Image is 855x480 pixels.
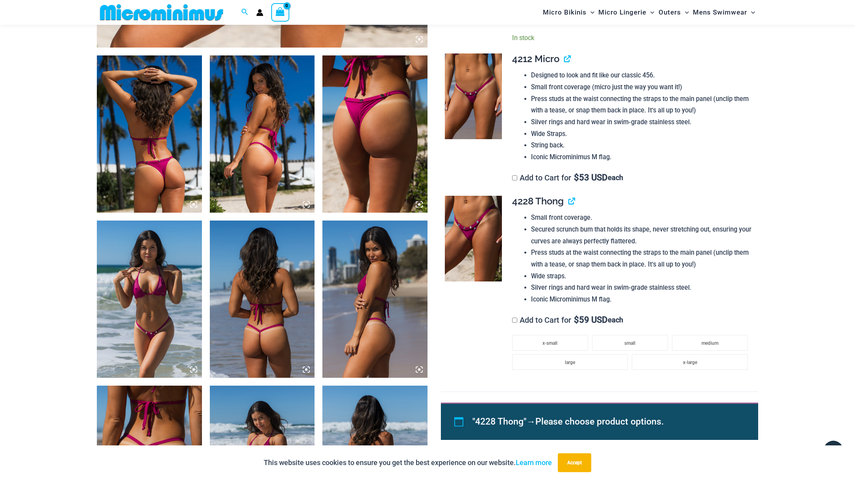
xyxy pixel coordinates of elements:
[592,335,668,351] li: small
[531,81,751,93] li: Small front coverage (micro just the way you want it!)
[256,9,263,16] a: Account icon link
[574,173,579,182] span: $
[540,1,758,24] nav: Site Navigation
[657,2,691,22] a: OutersMenu ToggleMenu Toggle
[693,2,747,22] span: Mens Swimwear
[531,247,751,270] li: Press studs at the waist connecting the straps to the main panel (unclip them with a tease, or sn...
[543,2,587,22] span: Micro Bikinis
[531,70,751,81] li: Designed to look and fit like our classic 456.
[512,195,564,207] span: 4228 Thong
[587,2,594,22] span: Menu Toggle
[531,282,751,294] li: Silver rings and hard wear in swim-grade stainless steel.
[210,221,315,378] img: Tight Rope Pink 319 Top 4212 Micro
[683,360,697,365] span: x-large
[210,55,315,213] img: Tight Rope Pink 319 Top 4228 Thong
[512,173,624,182] label: Add to Cart for
[659,2,681,22] span: Outers
[681,2,689,22] span: Menu Toggle
[646,2,654,22] span: Menu Toggle
[271,3,289,21] a: View Shopping Cart, empty
[512,335,588,351] li: x-small
[512,53,559,64] span: 4212 Micro
[558,453,591,472] button: Accept
[322,221,427,378] img: Tight Rope Pink 319 Top 4212 Micro
[531,93,751,116] li: Press studs at the waist connecting the straps to the main panel (unclip them with a tease, or sn...
[596,2,656,22] a: Micro LingerieMenu ToggleMenu Toggle
[264,457,552,469] p: This website uses cookies to ensure you get the best experience on our website.
[531,224,751,247] li: Secured scrunch bum that holds its shape, never stretching out, ensuring your curves are always p...
[565,360,575,365] span: large
[322,55,427,213] img: Tight Rope Pink 4228 Thong
[542,340,557,346] span: x-small
[97,221,202,378] img: Tight Rope Pink 319 Top 4212 Micro
[701,340,718,346] span: medium
[598,2,646,22] span: Micro Lingerie
[97,55,202,213] img: Tight Rope Pink 319 Top 4228 Thong
[531,116,751,128] li: Silver rings and hard wear in swim-grade stainless steel.
[574,315,579,325] span: $
[531,140,751,151] li: String back.
[574,316,607,324] span: 59 USD
[531,294,751,305] li: Iconic Microminimus M flag.
[512,354,628,370] li: large
[472,416,526,427] span: "4228 Thong"
[632,354,748,370] li: x-large
[608,316,623,324] span: each
[531,128,751,140] li: Wide Straps.
[516,458,552,467] a: Learn more
[747,2,755,22] span: Menu Toggle
[512,318,517,323] input: Add to Cart for$59 USD each
[535,416,664,427] span: Please choose product options.
[624,340,635,346] span: small
[531,151,751,163] li: Iconic Microminimus M flag.
[512,175,517,180] input: Add to Cart for$53 USD each
[574,174,607,182] span: 53 USD
[672,335,748,351] li: medium
[691,2,757,22] a: Mens SwimwearMenu ToggleMenu Toggle
[241,7,248,17] a: Search icon link
[512,34,752,42] p: In stock
[531,212,751,224] li: Small front coverage.
[472,413,740,431] li: →
[531,270,751,282] li: Wide straps.
[608,174,623,182] span: each
[512,315,624,325] label: Add to Cart for
[445,53,502,139] img: Tight Rope Pink 319 4212 Micro
[97,4,226,21] img: MM SHOP LOGO FLAT
[541,2,596,22] a: Micro BikinisMenu ToggleMenu Toggle
[445,196,502,281] img: Tight Rope Pink 4228 Thong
